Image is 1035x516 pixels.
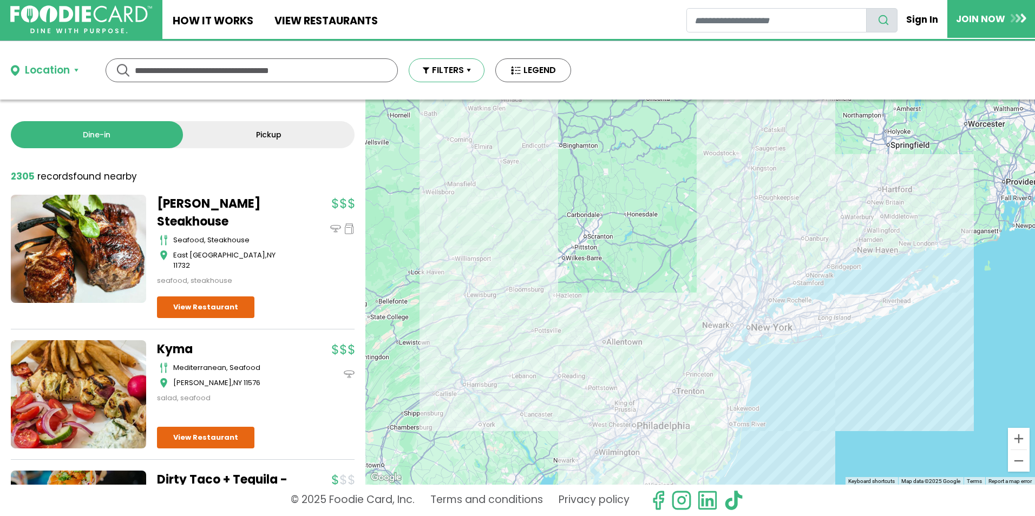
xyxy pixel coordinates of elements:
[157,393,292,403] div: salad, seafood
[157,275,292,286] div: seafood, steakhouse
[559,490,630,511] a: Privacy policy
[160,378,168,388] img: map_icon.svg
[848,478,895,485] button: Keyboard shortcuts
[157,471,292,506] a: Dirty Taco + Tequila - Patchogue
[160,235,168,246] img: cutlery_icon.svg
[157,195,292,230] a: [PERSON_NAME] Steakhouse
[160,250,168,261] img: map_icon.svg
[1008,428,1030,449] button: Zoom in
[11,63,78,78] button: Location
[173,378,292,388] div: ,
[157,296,254,318] a: View Restaurant
[723,490,744,511] img: tiktok.svg
[866,8,898,32] button: search
[686,8,867,32] input: restaurant search
[648,490,669,511] svg: check us out on facebook
[173,260,190,270] span: 11732
[988,478,1032,484] a: Report a map error
[160,362,168,373] img: cutlery_icon.svg
[330,223,341,234] img: dinein_icon.svg
[344,369,355,380] img: dinein_icon.svg
[173,250,292,271] div: ,
[1008,450,1030,472] button: Zoom out
[898,8,947,31] a: Sign In
[173,378,232,388] span: [PERSON_NAME]
[267,250,276,260] span: NY
[368,471,404,485] a: Open this area in Google Maps (opens a new window)
[430,490,543,511] a: Terms and conditions
[25,63,70,78] div: Location
[697,490,718,511] img: linkedin.svg
[157,427,254,448] a: View Restaurant
[11,121,183,148] a: Dine-in
[11,170,35,183] strong: 2305
[183,121,355,148] a: Pickup
[291,490,415,511] p: © 2025 Foodie Card, Inc.
[244,378,260,388] span: 11576
[409,58,484,82] button: FILTERS
[10,5,152,34] img: FoodieCard; Eat, Drink, Save, Donate
[37,170,73,183] span: records
[233,378,242,388] span: NY
[344,223,355,234] img: pickup_icon.svg
[901,478,960,484] span: Map data ©2025 Google
[495,58,571,82] button: LEGEND
[368,471,404,485] img: Google
[173,362,292,373] div: mediterranean, seafood
[967,478,982,484] a: Terms
[173,250,265,260] span: East [GEOGRAPHIC_DATA]
[11,170,137,184] div: found nearby
[173,235,292,246] div: seafood, steakhouse
[157,340,292,358] a: Kyma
